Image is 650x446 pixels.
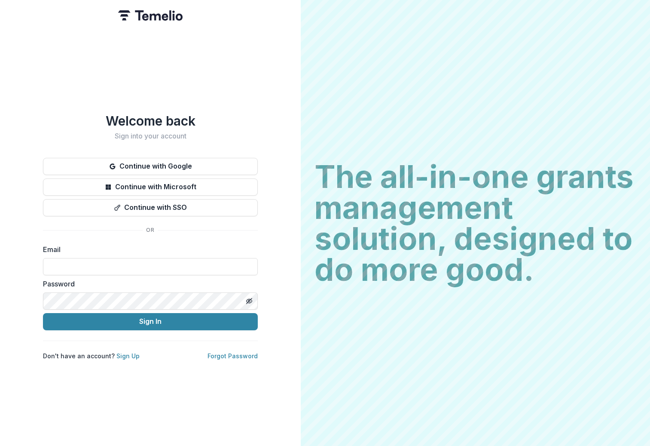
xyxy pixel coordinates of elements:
label: Password [43,279,253,289]
button: Sign In [43,313,258,330]
a: Forgot Password [208,352,258,360]
button: Continue with Microsoft [43,178,258,196]
a: Sign Up [116,352,140,360]
h1: Welcome back [43,113,258,129]
p: Don't have an account? [43,351,140,360]
h2: Sign into your account [43,132,258,140]
img: Temelio [118,10,183,21]
button: Continue with SSO [43,199,258,216]
button: Toggle password visibility [242,294,256,308]
button: Continue with Google [43,158,258,175]
label: Email [43,244,253,255]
